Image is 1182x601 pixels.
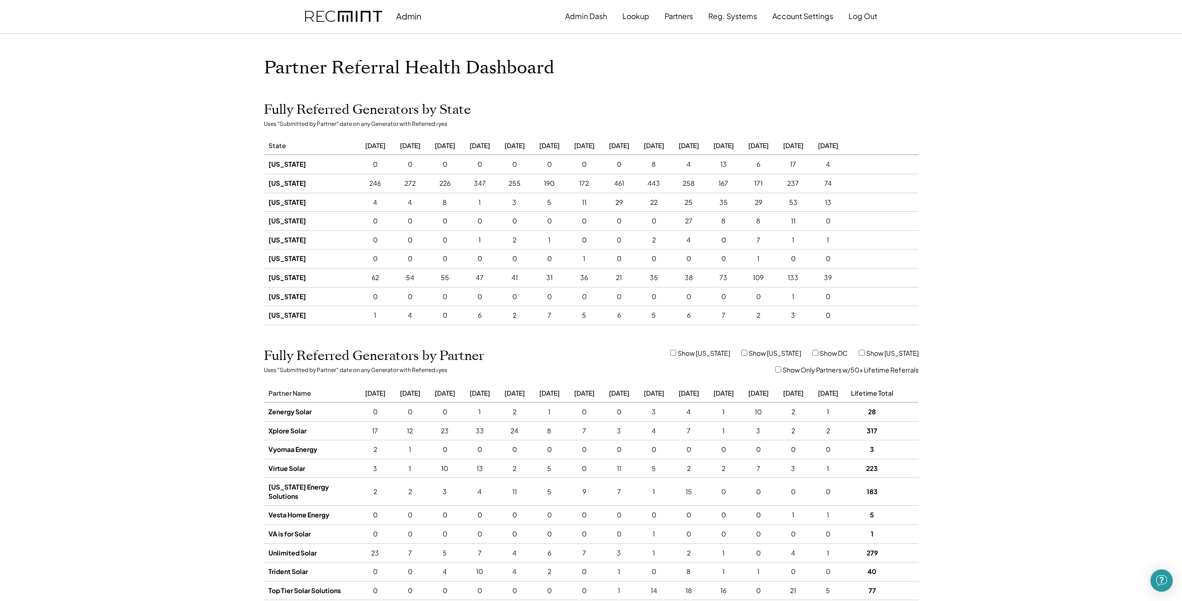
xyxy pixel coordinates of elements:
[779,141,807,150] div: [DATE]
[396,549,424,558] div: 7
[361,179,389,188] div: 246
[710,216,738,226] div: 8
[431,235,459,245] div: 0
[535,445,563,454] div: 0
[640,254,668,263] div: 0
[640,426,668,436] div: 4
[814,311,842,320] div: 0
[849,510,895,520] div: 5
[779,445,807,454] div: 0
[710,141,738,150] div: [DATE]
[814,389,842,397] div: [DATE]
[396,198,424,207] div: 4
[535,254,563,263] div: 0
[431,464,459,473] div: 10
[675,311,703,320] div: 6
[710,273,738,282] div: 73
[710,510,738,520] div: 0
[501,292,529,301] div: 0
[814,529,842,539] div: 0
[396,407,424,417] div: 0
[710,311,738,320] div: 7
[605,464,633,473] div: 11
[431,216,459,226] div: 0
[268,510,354,520] div: Vesta Home Energy
[361,426,389,436] div: 17
[431,487,459,496] div: 3
[605,292,633,301] div: 0
[1150,569,1173,592] div: Open Intercom Messenger
[264,366,447,374] div: Uses "Submitted by Partner" date on any Generator with Referred=yes
[814,141,842,150] div: [DATE]
[710,254,738,263] div: 0
[361,510,389,520] div: 0
[570,389,598,397] div: [DATE]
[605,141,633,150] div: [DATE]
[744,160,772,169] div: 6
[814,273,842,282] div: 39
[675,235,703,245] div: 4
[431,160,459,169] div: 0
[466,510,494,520] div: 0
[849,7,877,26] button: Log Out
[814,464,842,473] div: 1
[744,426,772,436] div: 3
[675,510,703,520] div: 0
[535,235,563,245] div: 1
[535,389,563,397] div: [DATE]
[605,179,633,188] div: 461
[501,426,529,436] div: 24
[535,529,563,539] div: 0
[605,160,633,169] div: 0
[622,7,649,26] button: Lookup
[501,235,529,245] div: 2
[640,407,668,417] div: 3
[710,198,738,207] div: 35
[466,445,494,454] div: 0
[675,216,703,226] div: 27
[431,198,459,207] div: 8
[570,179,598,188] div: 172
[710,487,738,496] div: 0
[814,235,842,245] div: 1
[264,102,471,118] h2: Fully Referred Generators by State
[675,273,703,282] div: 38
[466,464,494,473] div: 13
[396,389,424,397] div: [DATE]
[501,445,529,454] div: 0
[710,389,738,397] div: [DATE]
[535,216,563,226] div: 0
[466,141,494,150] div: [DATE]
[814,426,842,436] div: 2
[361,407,389,417] div: 0
[710,179,738,188] div: 167
[605,273,633,282] div: 21
[268,254,354,263] div: [US_STATE]
[268,216,354,226] div: [US_STATE]
[605,529,633,539] div: 0
[268,235,354,245] div: [US_STATE]
[710,292,738,301] div: 0
[431,407,459,417] div: 0
[710,464,738,473] div: 2
[675,389,703,397] div: [DATE]
[466,235,494,245] div: 1
[466,426,494,436] div: 33
[640,487,668,496] div: 1
[501,160,529,169] div: 0
[779,311,807,320] div: 3
[361,529,389,539] div: 0
[466,254,494,263] div: 0
[814,487,842,496] div: 0
[605,311,633,320] div: 6
[779,464,807,473] div: 3
[710,235,738,245] div: 0
[814,510,842,520] div: 1
[501,273,529,282] div: 41
[431,311,459,320] div: 0
[570,407,598,417] div: 0
[361,254,389,263] div: 0
[640,445,668,454] div: 0
[501,141,529,150] div: [DATE]
[779,235,807,245] div: 1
